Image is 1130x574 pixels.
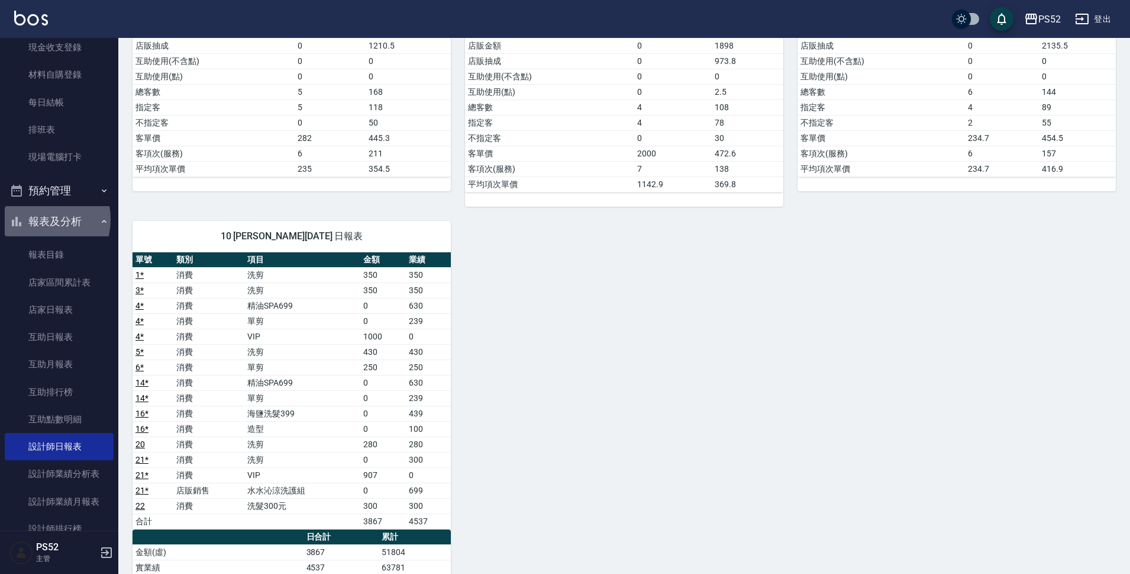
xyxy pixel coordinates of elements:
[798,115,965,130] td: 不指定客
[173,360,244,375] td: 消費
[366,38,451,53] td: 1210.5
[366,53,451,69] td: 0
[1039,53,1116,69] td: 0
[360,267,405,283] td: 350
[465,146,634,161] td: 客單價
[244,421,360,437] td: 造型
[965,38,1039,53] td: 0
[133,514,173,529] td: 合計
[965,146,1039,161] td: 6
[634,53,712,69] td: 0
[1039,38,1116,53] td: 2135.5
[147,230,437,242] span: 10 [PERSON_NAME][DATE] 日報表
[5,61,114,88] a: 材料自購登錄
[965,130,1039,146] td: 234.7
[360,329,405,344] td: 1000
[712,84,783,100] td: 2.5
[990,7,1013,31] button: save
[36,541,96,553] h5: PS52
[712,161,783,177] td: 138
[634,146,712,161] td: 2000
[304,544,379,560] td: 3867
[295,38,366,53] td: 0
[634,130,712,146] td: 0
[5,323,114,351] a: 互助日報表
[14,11,48,25] img: Logo
[133,53,295,69] td: 互助使用(不含點)
[798,146,965,161] td: 客項次(服務)
[5,89,114,116] a: 每日結帳
[133,69,295,84] td: 互助使用(點)
[712,146,783,161] td: 472.6
[406,329,451,344] td: 0
[133,252,173,268] th: 單號
[366,130,451,146] td: 445.3
[634,38,712,53] td: 0
[465,38,634,53] td: 店販金額
[406,267,451,283] td: 350
[366,115,451,130] td: 50
[133,100,295,115] td: 指定客
[366,84,451,100] td: 168
[244,329,360,344] td: VIP
[360,298,405,313] td: 0
[465,130,634,146] td: 不指定客
[406,360,451,375] td: 250
[406,498,451,514] td: 300
[244,437,360,452] td: 洗剪
[135,501,145,511] a: 22
[798,53,965,69] td: 互助使用(不含點)
[173,283,244,298] td: 消費
[406,283,451,298] td: 350
[1039,84,1116,100] td: 144
[173,452,244,467] td: 消費
[712,115,783,130] td: 78
[366,161,451,177] td: 354.5
[244,283,360,298] td: 洗剪
[360,498,405,514] td: 300
[173,267,244,283] td: 消費
[173,313,244,329] td: 消費
[135,440,145,449] a: 20
[360,406,405,421] td: 0
[360,467,405,483] td: 907
[133,84,295,100] td: 總客數
[465,100,634,115] td: 總客數
[379,544,451,560] td: 51804
[965,69,1039,84] td: 0
[1039,69,1116,84] td: 0
[173,437,244,452] td: 消費
[173,298,244,313] td: 消費
[360,437,405,452] td: 280
[244,467,360,483] td: VIP
[798,38,965,53] td: 店販抽成
[360,360,405,375] td: 250
[634,161,712,177] td: 7
[965,161,1039,177] td: 234.7
[244,390,360,406] td: 單剪
[5,379,114,406] a: 互助排行榜
[133,115,295,130] td: 不指定客
[798,100,965,115] td: 指定客
[173,329,244,344] td: 消費
[465,69,634,84] td: 互助使用(不含點)
[965,53,1039,69] td: 0
[366,146,451,161] td: 211
[295,84,366,100] td: 5
[133,38,295,53] td: 店販抽成
[244,252,360,268] th: 項目
[295,115,366,130] td: 0
[406,390,451,406] td: 239
[244,298,360,313] td: 精油SPA699
[5,116,114,143] a: 排班表
[360,452,405,467] td: 0
[360,283,405,298] td: 350
[712,177,783,192] td: 369.8
[360,421,405,437] td: 0
[406,514,451,529] td: 4537
[1019,7,1066,31] button: PS52
[304,530,379,545] th: 日合計
[5,351,114,378] a: 互助月報表
[360,390,405,406] td: 0
[295,69,366,84] td: 0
